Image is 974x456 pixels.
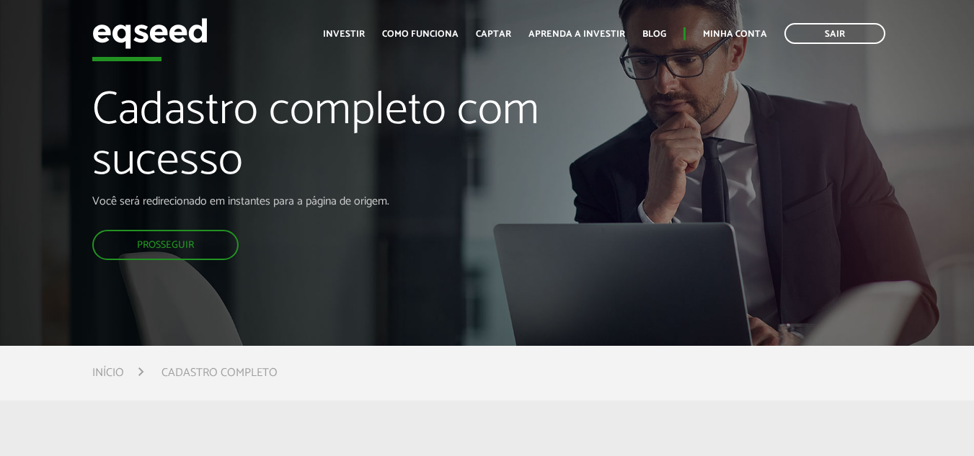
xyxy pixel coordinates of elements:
[92,195,558,208] p: Você será redirecionado em instantes para a página de origem.
[92,14,208,53] img: EqSeed
[92,367,124,379] a: Início
[528,30,625,39] a: Aprenda a investir
[92,86,558,195] h1: Cadastro completo com sucesso
[703,30,767,39] a: Minha conta
[642,30,666,39] a: Blog
[784,23,885,44] a: Sair
[382,30,459,39] a: Como funciona
[92,230,239,260] a: Prosseguir
[476,30,511,39] a: Captar
[323,30,365,39] a: Investir
[161,363,278,383] li: Cadastro completo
